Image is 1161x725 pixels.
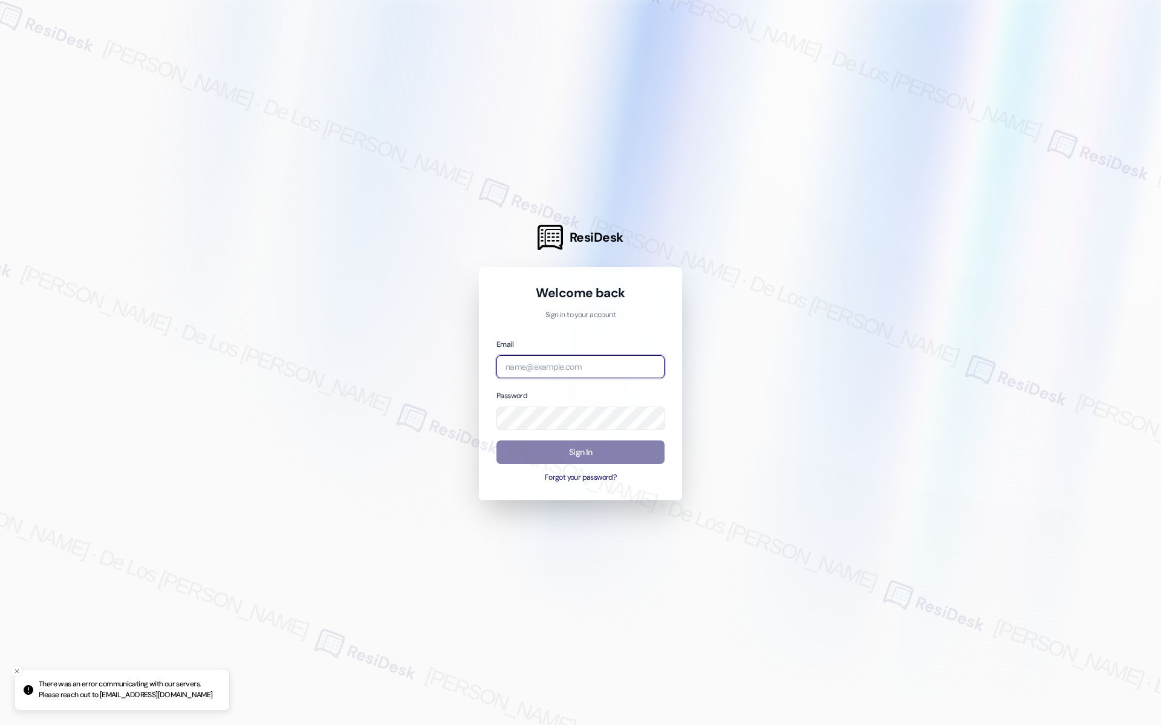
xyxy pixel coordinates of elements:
[496,391,527,401] label: Password
[11,665,23,677] button: Close toast
[496,340,513,349] label: Email
[538,225,563,250] img: ResiDesk Logo
[496,310,665,321] p: Sign in to your account
[39,679,220,700] p: There was an error communicating with our servers. Please reach out to [EMAIL_ADDRESS][DOMAIN_NAME]
[496,355,665,379] input: name@example.com
[496,285,665,301] h1: Welcome back
[496,472,665,483] button: Forgot your password?
[570,229,623,246] span: ResiDesk
[496,440,665,464] button: Sign In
